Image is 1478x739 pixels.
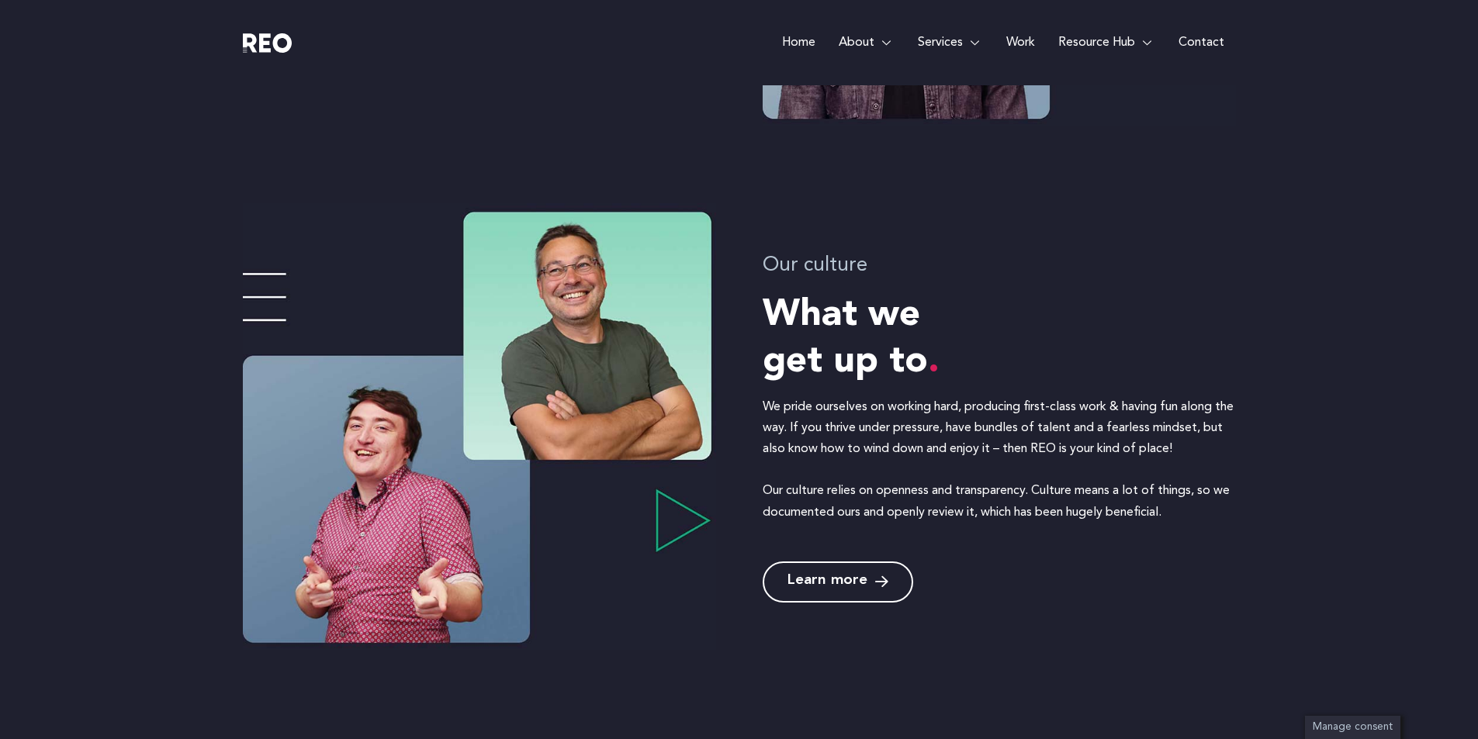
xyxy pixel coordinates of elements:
span: Learn more [787,575,867,589]
span: What we get up to [763,297,940,381]
span: We pride ourselves on working hard, producing first-class work & having fun along the way. If you... [763,401,1237,519]
a: Learn more [763,561,913,603]
h4: Our culture [763,250,1236,281]
span: Manage consent [1313,722,1393,732]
